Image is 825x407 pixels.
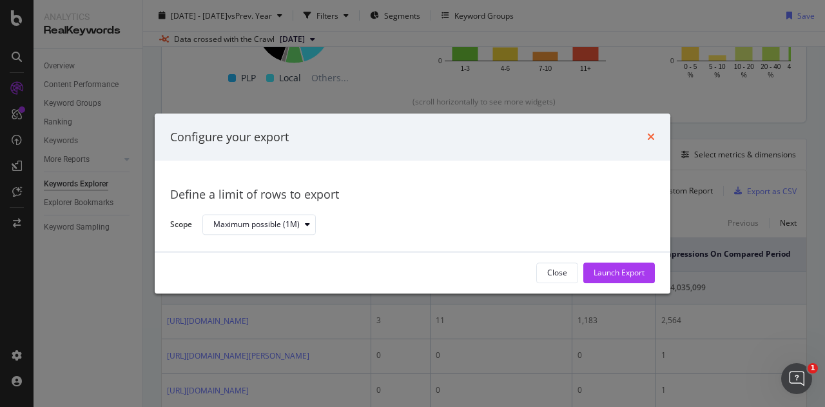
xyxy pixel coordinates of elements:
[213,221,300,229] div: Maximum possible (1M)
[594,268,645,279] div: Launch Export
[808,363,818,373] span: 1
[155,114,670,293] div: modal
[583,263,655,283] button: Launch Export
[547,268,567,279] div: Close
[170,187,655,204] div: Define a limit of rows to export
[781,363,812,394] iframe: Intercom live chat
[536,263,578,283] button: Close
[647,129,655,146] div: times
[170,129,289,146] div: Configure your export
[170,219,192,233] label: Scope
[202,215,316,235] button: Maximum possible (1M)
